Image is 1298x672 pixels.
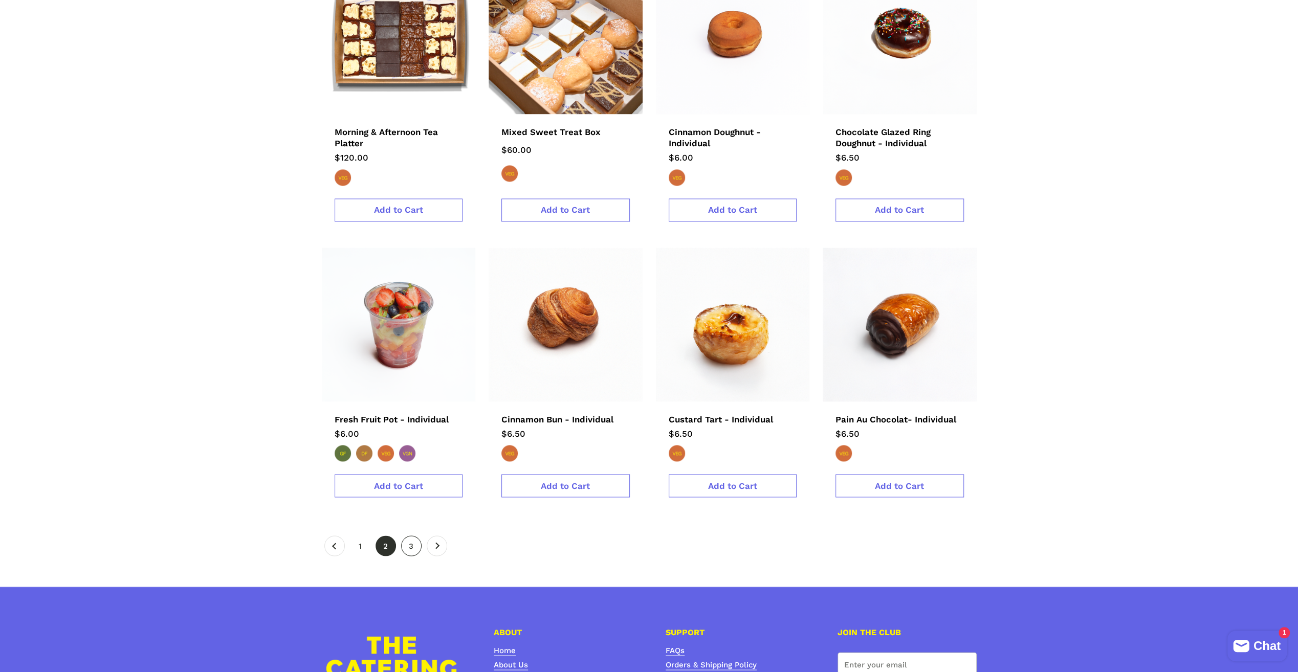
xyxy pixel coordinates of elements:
[494,660,528,670] a: About Us
[708,205,757,215] span: Add to Cart
[875,205,924,215] span: Add to Cart
[835,127,964,146] a: Chocolate Glazed Ring Doughnut - Individual
[708,480,757,490] span: Add to Cart
[335,127,463,146] a: Morning & Afternoon Tea Platter
[823,248,977,401] img: Pain Au Chocolat- Individual
[501,198,630,221] button: Add to Cart
[501,414,630,421] a: Cinnamon Bun - Individual
[669,152,693,163] span: $6.00
[669,414,773,426] span: Custard Tart - Individual
[835,152,860,163] span: $6.50
[501,414,613,426] span: Cinnamon Bun - Individual
[669,429,693,439] span: $6.50
[501,127,630,134] a: Mixed Sweet Treat Box
[1224,631,1290,664] inbox-online-store-chat: Shopify online store chat
[875,480,924,490] span: Add to Cart
[669,474,797,497] button: Add to Cart
[374,205,423,215] span: Add to Cart
[835,429,860,439] span: $6.50
[335,127,438,150] span: Morning & Afternoon Tea Platter
[835,474,964,497] button: Add to Cart
[494,645,516,656] a: Home
[374,480,423,490] span: Add to Cart
[489,248,643,401] img: Cinnamon Bun - Individual
[335,414,463,421] a: Fresh Fruit Pot - Individual
[501,127,601,139] span: Mixed Sweet Treat Box
[335,414,449,426] span: Fresh Fruit Pot - Individual
[835,414,956,426] span: Pain Au Chocolat- Individual
[335,474,463,497] button: Add to Cart
[501,145,532,155] span: $60.00
[335,429,359,439] span: $6.00
[669,198,797,221] button: Add to Cart
[335,198,463,221] button: Add to Cart
[335,152,368,163] span: $120.00
[322,248,476,401] img: Fresh Fruit Pot - Individual
[835,198,964,221] button: Add to Cart
[835,127,931,150] span: Chocolate Glazed Ring Doughnut - Individual
[541,205,590,215] span: Add to Cart
[666,645,685,656] a: FAQs
[541,480,590,490] span: Add to Cart
[376,535,396,556] li: 2
[666,660,757,670] a: Orders & Shipping Policy
[666,628,805,636] h4: SUPPORT
[669,127,797,146] a: Cinnamon Doughnut - Individual
[669,127,761,150] span: Cinnamon Doughnut - Individual
[494,628,633,636] h4: ABOUT
[350,535,370,556] a: 1
[669,414,797,421] a: Custard Tart - Individual
[501,429,525,439] span: $6.50
[835,414,964,421] a: Pain Au Chocolat- Individual
[656,248,810,401] img: Custard Tart - Individual
[838,628,977,636] h4: JOIN THE CLUB
[501,474,630,497] button: Add to Cart
[401,535,422,556] a: 3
